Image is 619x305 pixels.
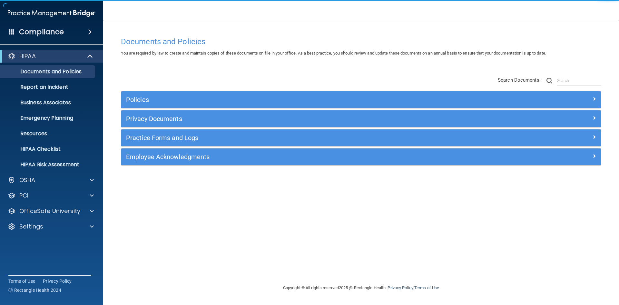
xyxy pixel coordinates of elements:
a: Policies [126,95,596,105]
a: Privacy Policy [43,278,72,284]
p: Resources [4,130,92,137]
span: Search Documents: [498,77,541,83]
p: Settings [19,223,43,230]
p: PCI [19,192,28,199]
a: Settings [8,223,94,230]
a: Privacy Policy [388,285,413,290]
img: ic-search.3b580494.png [546,78,552,84]
a: OSHA [8,176,94,184]
p: HIPAA Checklist [4,146,92,152]
p: HIPAA [19,52,36,60]
a: PCI [8,192,94,199]
img: PMB logo [8,7,95,20]
span: You are required by law to create and maintain copies of these documents on file in your office. ... [121,51,546,56]
p: OfficeSafe University [19,207,80,215]
div: Copyright © All rights reserved 2025 @ Rectangle Health | | [243,278,479,298]
h4: Documents and Policies [121,37,601,46]
p: Documents and Policies [4,68,92,75]
a: Employee Acknowledgments [126,152,596,162]
a: OfficeSafe University [8,207,94,215]
p: Emergency Planning [4,115,92,121]
a: Terms of Use [8,278,35,284]
a: HIPAA [8,52,93,60]
p: Business Associates [4,99,92,106]
p: OSHA [19,176,35,184]
p: HIPAA Risk Assessment [4,161,92,168]
h5: Privacy Documents [126,115,476,122]
p: Report an Incident [4,84,92,90]
h5: Practice Forms and Logs [126,134,476,141]
a: Privacy Documents [126,114,596,124]
h5: Employee Acknowledgments [126,153,476,160]
input: Search [557,76,601,86]
a: Practice Forms and Logs [126,133,596,143]
a: Terms of Use [414,285,439,290]
span: Ⓒ Rectangle Health 2024 [8,287,61,293]
h4: Compliance [19,27,64,36]
h5: Policies [126,96,476,103]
